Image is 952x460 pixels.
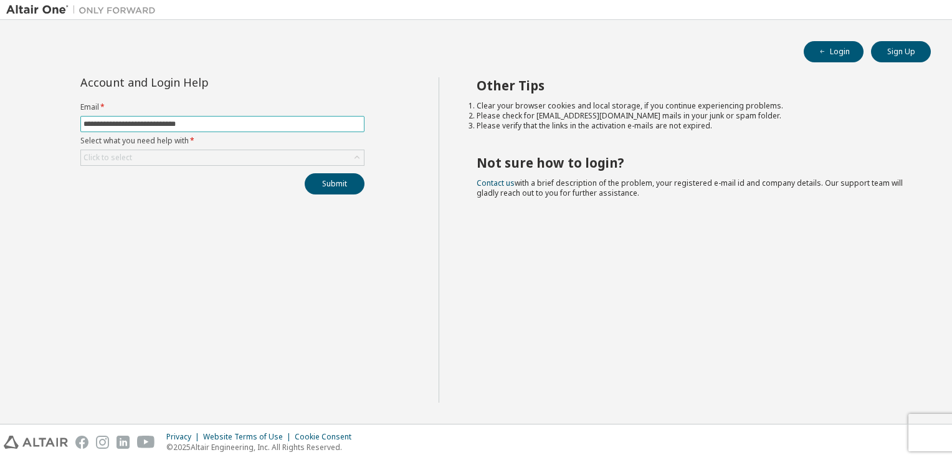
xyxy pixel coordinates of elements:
[166,432,203,442] div: Privacy
[477,178,903,198] span: with a brief description of the problem, your registered e-mail id and company details. Our suppo...
[804,41,864,62] button: Login
[477,155,909,171] h2: Not sure how to login?
[477,77,909,93] h2: Other Tips
[203,432,295,442] div: Website Terms of Use
[80,136,364,146] label: Select what you need help with
[96,436,109,449] img: instagram.svg
[75,436,88,449] img: facebook.svg
[477,101,909,111] li: Clear your browser cookies and local storage, if you continue experiencing problems.
[137,436,155,449] img: youtube.svg
[83,153,132,163] div: Click to select
[166,442,359,453] p: © 2025 Altair Engineering, Inc. All Rights Reserved.
[80,77,308,87] div: Account and Login Help
[295,432,359,442] div: Cookie Consent
[80,102,364,112] label: Email
[117,436,130,449] img: linkedin.svg
[871,41,931,62] button: Sign Up
[477,178,515,188] a: Contact us
[4,436,68,449] img: altair_logo.svg
[305,173,364,194] button: Submit
[477,121,909,131] li: Please verify that the links in the activation e-mails are not expired.
[477,111,909,121] li: Please check for [EMAIL_ADDRESS][DOMAIN_NAME] mails in your junk or spam folder.
[6,4,162,16] img: Altair One
[81,150,364,165] div: Click to select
